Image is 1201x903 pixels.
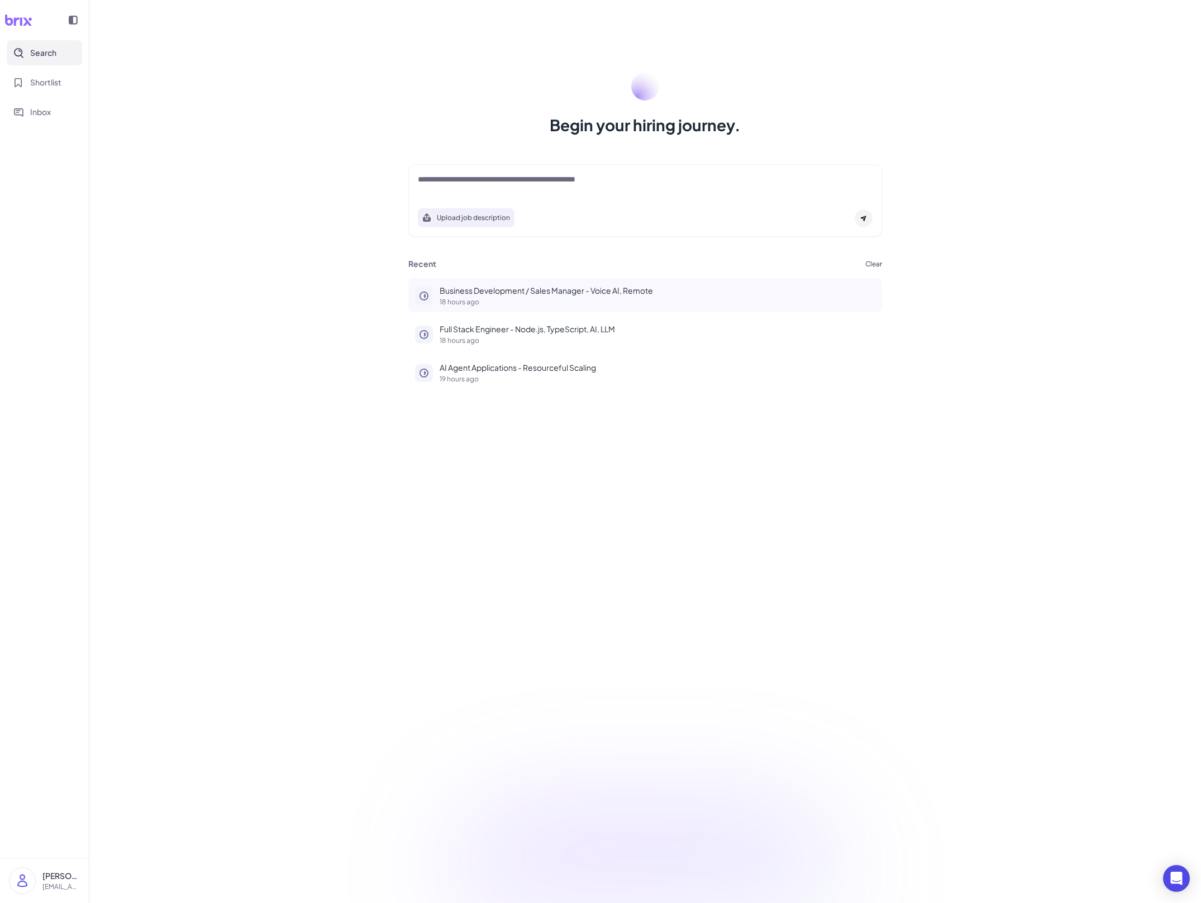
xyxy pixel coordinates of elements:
[7,70,82,95] button: Shortlist
[42,882,80,892] p: [EMAIL_ADDRESS][DOMAIN_NAME]
[408,259,436,269] h3: Recent
[408,355,882,389] button: AI Agent Applications - Resourceful Scaling19 hours ago
[408,278,882,312] button: Business Development / Sales Manager - Voice AI, Remote18 hours ago
[30,47,56,59] span: Search
[440,362,875,374] p: AI Agent Applications - Resourceful Scaling
[550,114,741,136] h1: Begin your hiring journey.
[1163,865,1190,892] div: Open Intercom Messenger
[30,77,61,88] span: Shortlist
[440,323,875,335] p: Full Stack Engineer - Node.js, TypeScript, AI, LLM
[9,868,35,894] img: user_logo.png
[440,376,875,383] p: 19 hours ago
[7,99,82,125] button: Inbox
[418,208,514,227] button: Search using job description
[408,317,882,351] button: Full Stack Engineer - Node.js, TypeScript, AI, LLM18 hours ago
[440,337,875,344] p: 18 hours ago
[440,285,875,297] p: Business Development / Sales Manager - Voice AI, Remote
[865,261,882,267] button: Clear
[7,40,82,65] button: Search
[42,870,80,882] p: [PERSON_NAME]
[30,106,51,118] span: Inbox
[440,299,875,305] p: 18 hours ago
